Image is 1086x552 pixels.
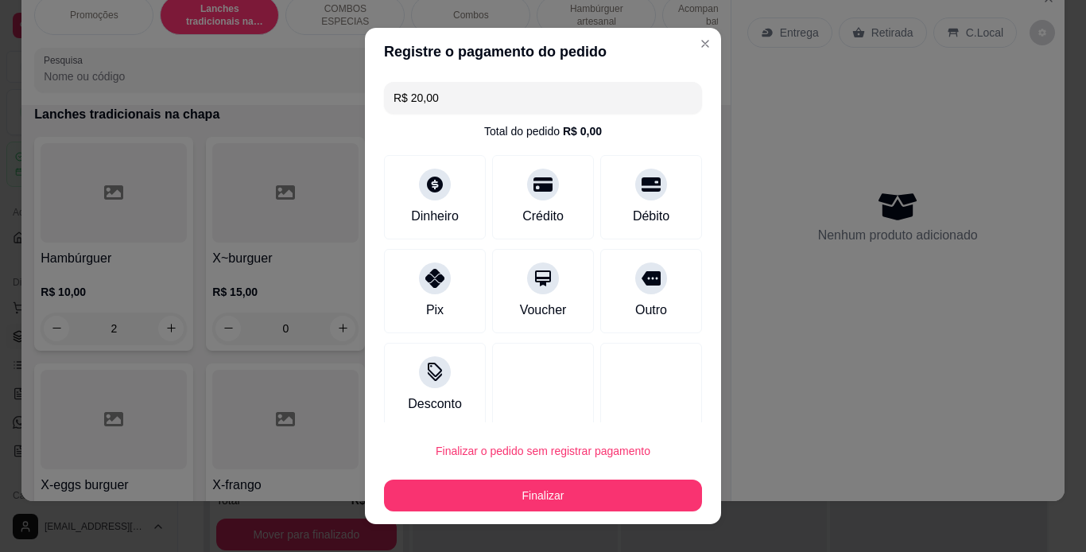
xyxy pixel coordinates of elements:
[635,301,667,320] div: Outro
[426,301,444,320] div: Pix
[520,301,567,320] div: Voucher
[408,395,462,414] div: Desconto
[692,31,718,56] button: Close
[384,480,702,511] button: Finalizar
[411,207,459,226] div: Dinheiro
[563,123,602,139] div: R$ 0,00
[484,123,602,139] div: Total do pedido
[394,82,692,114] input: Ex.: hambúrguer de cordeiro
[633,207,669,226] div: Débito
[384,435,702,467] button: Finalizar o pedido sem registrar pagamento
[522,207,564,226] div: Crédito
[365,28,721,76] header: Registre o pagamento do pedido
